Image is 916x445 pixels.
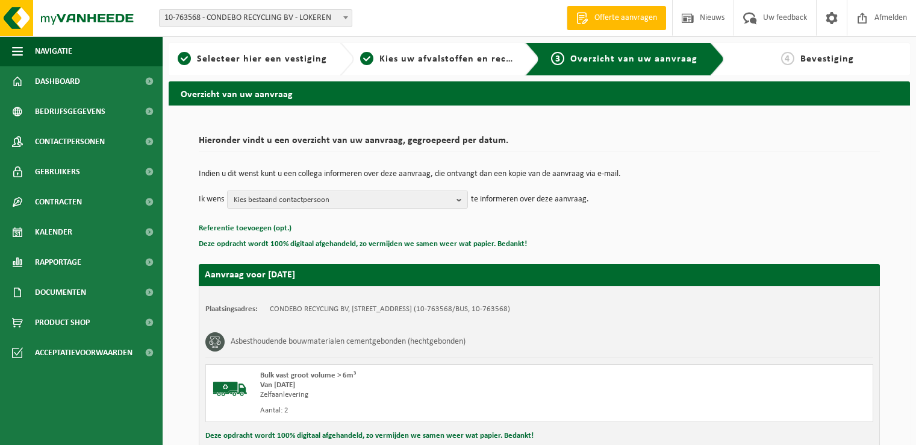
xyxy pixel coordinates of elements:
[360,52,516,66] a: 2Kies uw afvalstoffen en recipiënten
[205,305,258,313] strong: Plaatsingsadres:
[159,9,352,27] span: 10-763568 - CONDEBO RECYCLING BV - LOKEREN
[260,406,588,415] div: Aantal: 2
[199,236,527,252] button: Deze opdracht wordt 100% digitaal afgehandeld, zo vermijden we samen weer wat papier. Bedankt!
[160,10,352,27] span: 10-763568 - CONDEBO RECYCLING BV - LOKEREN
[35,36,72,66] span: Navigatie
[169,81,910,105] h2: Overzicht van uw aanvraag
[551,52,564,65] span: 3
[35,217,72,247] span: Kalender
[471,191,589,209] p: te informeren over deze aanvraag.
[781,52,794,65] span: 4
[270,305,510,314] td: CONDEBO RECYCLING BV, [STREET_ADDRESS] (10-763568/BUS, 10-763568)
[199,170,880,178] p: Indien u dit wenst kunt u een collega informeren over deze aanvraag, die ontvangt dan een kopie v...
[178,52,191,65] span: 1
[227,191,468,209] button: Kies bestaand contactpersoon
[35,96,105,127] span: Bedrijfsgegevens
[591,12,660,24] span: Offerte aanvragen
[234,191,452,209] span: Kies bestaand contactpersoon
[800,54,854,64] span: Bevestiging
[35,247,81,277] span: Rapportage
[567,6,666,30] a: Offerte aanvragen
[35,338,132,368] span: Acceptatievoorwaarden
[199,191,224,209] p: Ik wens
[379,54,545,64] span: Kies uw afvalstoffen en recipiënten
[35,127,105,157] span: Contactpersonen
[35,277,86,308] span: Documenten
[199,221,291,236] button: Referentie toevoegen (opt.)
[175,52,330,66] a: 1Selecteer hier een vestiging
[205,428,534,444] button: Deze opdracht wordt 100% digitaal afgehandeld, zo vermijden we samen weer wat papier. Bedankt!
[35,187,82,217] span: Contracten
[35,66,80,96] span: Dashboard
[570,54,697,64] span: Overzicht van uw aanvraag
[260,390,588,400] div: Zelfaanlevering
[260,381,295,389] strong: Van [DATE]
[6,418,201,445] iframe: chat widget
[260,371,356,379] span: Bulk vast groot volume > 6m³
[35,157,80,187] span: Gebruikers
[205,270,295,280] strong: Aanvraag voor [DATE]
[231,332,466,352] h3: Asbesthoudende bouwmaterialen cementgebonden (hechtgebonden)
[199,136,880,152] h2: Hieronder vindt u een overzicht van uw aanvraag, gegroepeerd per datum.
[35,308,90,338] span: Product Shop
[360,52,373,65] span: 2
[197,54,327,64] span: Selecteer hier een vestiging
[212,371,248,407] img: BL-SO-LV.png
